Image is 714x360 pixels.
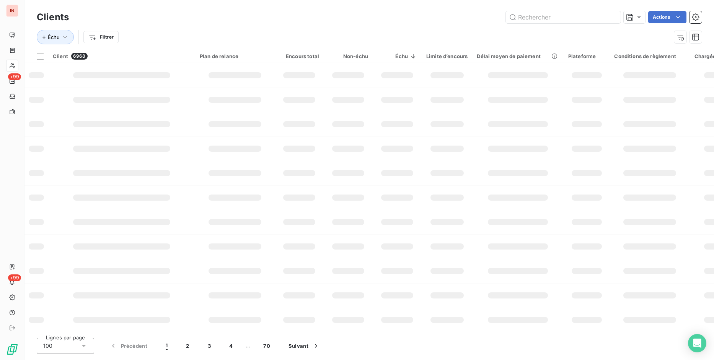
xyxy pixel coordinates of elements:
[8,274,21,281] span: +99
[48,34,60,40] span: Échu
[377,53,417,59] div: Échu
[220,338,242,354] button: 4
[37,30,74,44] button: Échu
[279,338,329,354] button: Suivant
[71,53,88,60] span: 6968
[279,53,319,59] div: Encours total
[328,53,368,59] div: Non-échu
[648,11,686,23] button: Actions
[6,5,18,17] div: IN
[568,53,605,59] div: Plateforme
[614,53,685,59] div: Conditions de règlement
[477,53,559,59] div: Délai moyen de paiement
[166,342,168,350] span: 1
[37,10,69,24] h3: Clients
[199,338,220,354] button: 3
[688,334,706,352] div: Open Intercom Messenger
[242,340,254,352] span: …
[426,53,468,59] div: Limite d’encours
[6,343,18,355] img: Logo LeanPay
[83,31,119,43] button: Filtrer
[156,338,177,354] button: 1
[8,73,21,80] span: +99
[43,342,52,350] span: 100
[254,338,279,354] button: 70
[6,75,18,87] a: +99
[100,338,156,354] button: Précédent
[200,53,270,59] div: Plan de relance
[53,53,68,59] span: Client
[177,338,198,354] button: 2
[506,11,621,23] input: Rechercher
